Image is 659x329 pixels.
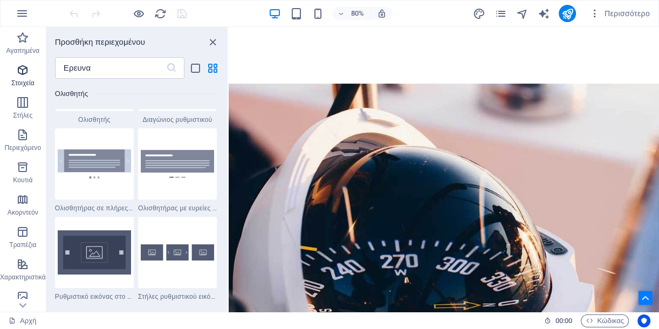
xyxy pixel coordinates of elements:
[55,37,145,47] font: Προσθήκη περιεχομένου
[495,8,507,20] i: Σελίδες (Ctrl+Alt+S)
[516,8,528,20] i: Πλοηγός
[55,90,88,98] font: Ολισθητής
[559,5,576,22] button: δημοσιεύω
[9,241,36,249] font: Τραπέζια
[11,79,35,87] font: Στοιχεία
[138,204,242,212] font: Ολισθητήρας με ευρείες κουκκίδες
[473,8,485,20] i: Σχεδίαση (Ctrl+Alt+Y)
[55,57,166,79] input: Ερευνα
[154,8,167,20] i: Επαναφόρτωση σελίδας
[141,150,214,178] img: slider-wide-dots1.svg
[377,9,387,18] i: Κατά την αλλαγή μεγέθους, το επίπεδο ζουμ προσαρμόζεται αυτόματα ώστε να ταιριάζει στην επιλεγμέν...
[206,61,219,74] button: προβολή πλέγματος
[516,7,528,20] button: πλοηγός
[333,7,371,20] button: 80%
[13,112,32,119] font: Στήλες
[555,317,572,325] font: 00:00
[597,317,624,325] font: Κώδικας
[581,314,629,327] button: Κώδικας
[138,128,217,213] div: Ολισθητήρας με ευρείες κουκκίδες
[189,61,202,74] button: προβολή λίστας
[206,36,219,49] button: κλείσιμο πίνακα
[5,144,42,152] font: Περιεχόμενο
[20,317,37,325] font: Αρχή
[58,149,131,179] img: slider-full-height.svg
[351,9,364,17] font: 80%
[538,8,550,20] i: Συγγραφέας Τεχνητής Νοημοσύνης
[55,293,146,300] font: Ρυθμιστικό εικόνας στο φόντο
[605,9,650,18] font: Περισσότερο
[9,314,37,327] a: Κάντε κλικ για να ακυρώσετε την επιλογή. Κάντε διπλό κλικ για να ανοίξετε τις Σελίδες
[132,7,145,20] button: Κάντε κλικ εδώ για να βγείτε από τη λειτουργία προεπισκόπησης και να συνεχίσετε την επεξεργασία
[55,217,134,301] div: Ρυθμιστικό εικόνας στο φόντο
[494,7,507,20] button: σελίδες
[138,293,222,300] font: Στήλες ρυθμιστικού εικόνας
[544,314,573,327] h6: Ώρα συνεδρίας
[138,217,217,301] div: Στήλες ρυθμιστικού εικόνας
[472,7,485,20] button: σχέδιο
[141,244,214,261] img: image-slider-columns.svg
[8,209,38,216] font: Ακορντεόν
[55,128,134,213] div: Ολισθητήρας σε πλήρες ύψος
[537,7,550,20] button: γεννήτρια_κειμένου
[13,176,32,184] font: Κουτιά
[142,116,212,124] font: Διαγώνιος ρυθμιστικού
[6,47,39,54] font: Αγαπημένα
[58,230,131,275] img: image-slider-on-background.svg
[154,7,167,20] button: γεμίζω πάλι
[55,292,134,301] span: Ρυθμιστικό εικόνας στο φόντο
[78,116,111,124] font: Ολισθητής
[637,314,650,327] button: Χρήστες-κεντρικές
[55,204,146,212] font: Ολισθητήρας σε πλήρες ύψος
[561,8,574,20] i: Δημοσιεύω
[585,5,654,22] button: Περισσότερο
